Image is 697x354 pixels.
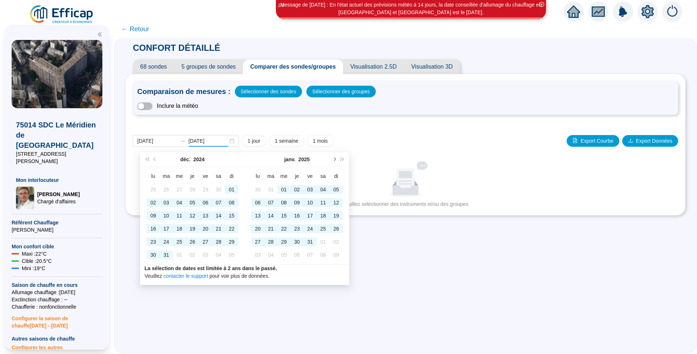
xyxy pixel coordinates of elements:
[330,152,338,167] button: Mois suivant (PageDown)
[293,251,301,259] div: 06
[121,24,149,34] span: ← Retour
[225,209,238,222] td: 2024-12-15
[572,138,578,143] span: file-image
[201,198,210,207] div: 06
[173,183,186,196] td: 2024-11-27
[137,86,231,97] span: Comparaison de mesures :
[212,235,225,248] td: 2024-12-28
[251,209,264,222] td: 2025-01-13
[227,251,236,259] div: 05
[160,183,173,196] td: 2024-11-26
[149,224,158,233] div: 16
[186,196,199,209] td: 2024-12-05
[253,185,262,194] div: 30
[180,152,190,167] button: Choisissez un mois
[199,209,212,222] td: 2024-12-13
[293,237,301,246] div: 30
[174,60,243,74] span: 5 groupes de sondes
[201,185,210,194] div: 29
[12,281,102,289] span: Saison de chauffe en cours
[330,196,343,209] td: 2025-01-12
[22,250,47,257] span: Maxi : 22 °C
[227,185,236,194] div: 01
[149,198,158,207] div: 02
[137,137,177,145] input: Date de début
[317,183,330,196] td: 2025-01-04
[641,5,654,18] span: setting
[227,198,236,207] div: 08
[227,237,236,246] div: 29
[264,248,277,261] td: 2025-02-04
[16,120,98,150] span: 75014 SDC Le Méridien de [GEOGRAPHIC_DATA]
[319,237,327,246] div: 01
[280,237,288,246] div: 29
[212,209,225,222] td: 2024-12-14
[319,211,327,220] div: 18
[212,170,225,183] th: sa
[162,224,171,233] div: 17
[293,211,301,220] div: 16
[157,102,198,110] span: Inclure la météo
[162,198,171,207] div: 03
[303,170,317,183] th: ve
[277,183,290,196] td: 2025-01-01
[144,265,345,280] div: Veuillez pour voir plus de données.
[567,5,580,18] span: home
[264,209,277,222] td: 2025-01-14
[12,243,102,250] span: Mon confort cible
[225,235,238,248] td: 2024-12-29
[280,251,288,259] div: 05
[212,196,225,209] td: 2024-12-07
[160,235,173,248] td: 2024-12-24
[332,237,341,246] div: 02
[175,198,184,207] div: 04
[303,235,317,248] td: 2025-01-31
[147,209,160,222] td: 2024-12-09
[332,198,341,207] div: 12
[201,251,210,259] div: 03
[278,3,284,8] i: 1 / 3
[147,222,160,235] td: 2024-12-16
[193,152,204,167] button: Choisissez une année
[319,185,327,194] div: 04
[290,222,303,235] td: 2025-01-23
[266,185,275,194] div: 31
[317,248,330,261] td: 2025-02-08
[180,138,186,144] span: to
[199,196,212,209] td: 2024-12-06
[332,185,341,194] div: 05
[277,196,290,209] td: 2025-01-08
[277,170,290,183] th: me
[149,237,158,246] div: 23
[317,235,330,248] td: 2025-02-01
[280,224,288,233] div: 22
[175,237,184,246] div: 25
[306,198,314,207] div: 10
[12,219,102,226] span: Référent Chauffage
[214,237,223,246] div: 28
[306,237,314,246] div: 31
[539,2,544,7] span: close-circle
[284,152,295,167] button: Choisissez un mois
[662,1,682,22] img: alerts
[188,224,197,233] div: 19
[290,170,303,183] th: je
[186,183,199,196] td: 2024-11-28
[12,335,102,342] span: Autres saisons de chauffe
[199,222,212,235] td: 2024-12-20
[312,86,370,97] span: Sélectionner des groupes
[303,196,317,209] td: 2025-01-10
[277,222,290,235] td: 2025-01-22
[160,222,173,235] td: 2024-12-17
[248,137,260,145] span: 1 jour
[266,198,275,207] div: 07
[186,170,199,183] th: je
[251,248,264,261] td: 2025-02-03
[242,135,266,147] button: 1 jour
[592,5,605,18] span: fund
[144,265,277,271] strong: La sélection de dates est limitée à 2 ans dans le passé.
[317,222,330,235] td: 2025-01-25
[330,170,343,183] th: di
[290,248,303,261] td: 2025-02-06
[306,185,314,194] div: 03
